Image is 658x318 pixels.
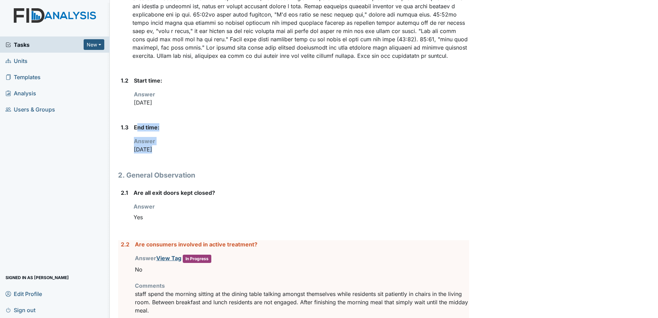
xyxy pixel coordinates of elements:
label: Are all exit doors kept closed? [134,189,215,197]
span: Edit Profile [6,288,42,299]
div: No [135,263,469,276]
label: Start time: [134,76,162,85]
label: 2.1 [121,189,128,197]
h1: 2. General Observation [118,170,469,180]
span: Analysis [6,88,36,98]
strong: Answer [134,138,155,145]
div: Yes [134,211,469,224]
strong: Answer [135,255,211,262]
span: Sign out [6,305,35,315]
label: 2.2 [121,240,129,248]
span: Units [6,55,28,66]
a: Tasks [6,41,84,49]
p: [DATE] [134,145,469,153]
span: Signed in as [PERSON_NAME] [6,272,69,283]
span: Users & Groups [6,104,55,115]
label: 1.3 [121,123,128,131]
strong: Answer [134,91,155,98]
span: Templates [6,72,41,82]
label: End time: [134,123,159,131]
span: In Progress [183,255,211,263]
p: [DATE] [134,98,469,107]
label: 1.2 [121,76,128,85]
button: New [84,39,104,50]
strong: Answer [134,203,155,210]
p: staff spend the morning sitting at the dining table talking amongst themselves while residents si... [135,290,469,315]
label: Comments [135,282,165,290]
a: View Tag [156,255,181,262]
label: Are consumers involved in active treatment? [135,240,257,248]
